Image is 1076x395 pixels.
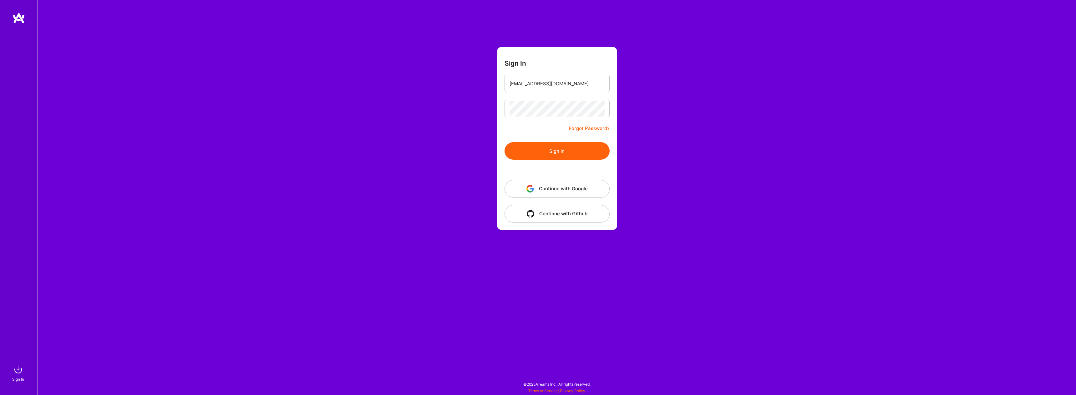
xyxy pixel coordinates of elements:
[528,388,558,393] a: Terms of Service
[505,205,610,222] button: Continue with Github
[12,363,24,376] img: sign in
[510,76,605,92] input: Email...
[505,142,610,160] button: Sign In
[528,388,585,393] span: |
[560,388,585,393] a: Privacy Policy
[13,363,24,382] a: sign inSign In
[526,185,534,192] img: icon
[505,180,610,197] button: Continue with Google
[12,376,24,382] div: Sign In
[38,376,1076,392] div: © 2025 ATeams Inc., All rights reserved.
[13,12,25,24] img: logo
[569,125,610,132] a: Forgot Password?
[527,210,534,217] img: icon
[505,59,526,67] h3: Sign In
